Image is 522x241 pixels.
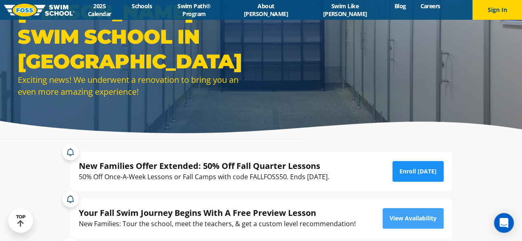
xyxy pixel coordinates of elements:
[494,213,514,233] div: Open Intercom Messenger
[303,2,387,18] a: Swim Like [PERSON_NAME]
[4,4,75,16] img: FOSS Swim School Logo
[229,2,303,18] a: About [PERSON_NAME]
[159,2,229,18] a: Swim Path® Program
[79,171,329,183] div: 50% Off Once-A-Week Lessons or Fall Camps with code FALLFOSS50. Ends [DATE].
[392,161,444,182] a: Enroll [DATE]
[125,2,159,10] a: Schools
[383,208,444,229] a: View Availability
[79,160,329,171] div: New Families Offer Extended: 50% Off Fall Quarter Lessons
[18,74,257,98] div: Exciting news! We underwent a renovation to bring you an even more amazing experience!
[413,2,447,10] a: Careers
[79,207,356,218] div: Your Fall Swim Journey Begins With A Free Preview Lesson
[387,2,413,10] a: Blog
[16,214,26,227] div: TOP
[75,2,125,18] a: 2025 Calendar
[79,218,356,229] div: New Families: Tour the school, meet the teachers, & get a custom level recommendation!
